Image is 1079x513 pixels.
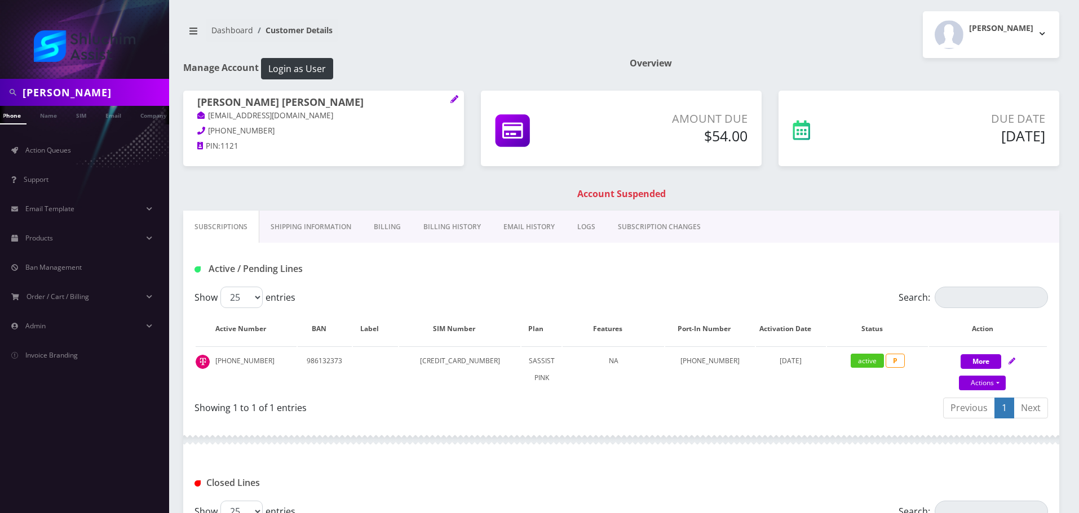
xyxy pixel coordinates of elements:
td: [PHONE_NUMBER] [196,346,297,392]
a: Name [34,106,63,123]
select: Showentries [220,287,263,308]
td: NA [563,346,664,392]
input: Search in Company [23,82,166,103]
span: Action Queues [25,145,71,155]
a: SIM [70,106,92,123]
li: Customer Details [253,24,333,36]
p: Amount Due [607,110,748,127]
span: Order / Cart / Billing [26,292,89,301]
button: More [961,354,1001,369]
th: Plan: activate to sort column ascending [521,313,561,345]
th: BAN: activate to sort column ascending [298,313,352,345]
img: t_img.png [196,355,210,369]
a: Billing History [412,211,492,243]
a: Company [135,106,173,123]
span: Invoice Branding [25,350,78,360]
a: Billing [362,211,412,243]
span: [DATE] [780,356,802,365]
th: Status: activate to sort column ascending [827,313,928,345]
span: Support [24,175,48,184]
h5: [DATE] [882,127,1045,144]
h1: [PERSON_NAME] [PERSON_NAME] [197,96,450,110]
th: Port-In Number: activate to sort column ascending [665,313,755,345]
td: SASSIST PINK [521,346,561,392]
img: Closed Lines [194,480,201,487]
h1: Overview [630,58,1059,69]
span: P [886,354,905,368]
th: Action: activate to sort column ascending [929,313,1047,345]
img: Active / Pending Lines [194,266,201,273]
nav: breadcrumb [183,19,613,51]
input: Search: [935,287,1048,308]
a: SUBSCRIPTION CHANGES [607,211,712,243]
a: Login as User [259,61,333,74]
label: Search: [899,287,1048,308]
h1: Account Suspended [186,189,1056,199]
a: Email [100,106,127,123]
th: Label: activate to sort column ascending [353,313,398,345]
span: [PHONE_NUMBER] [208,126,275,136]
p: Due Date [882,110,1045,127]
a: Actions [959,376,1006,390]
th: Features: activate to sort column ascending [563,313,664,345]
span: Email Template [25,204,74,213]
h1: Active / Pending Lines [194,264,468,274]
a: [EMAIL_ADDRESS][DOMAIN_NAME] [197,110,333,122]
a: LOGS [566,211,607,243]
a: EMAIL HISTORY [492,211,566,243]
h5: $54.00 [607,127,748,144]
a: Previous [943,398,995,418]
div: Showing 1 to 1 of 1 entries [194,396,613,414]
td: [CREDIT_CARD_NUMBER] [399,346,520,392]
h1: Closed Lines [194,478,468,488]
label: Show entries [194,287,295,308]
th: Active Number: activate to sort column ascending [196,313,297,345]
a: Next [1014,398,1048,418]
span: Admin [25,321,46,331]
td: [PHONE_NUMBER] [665,346,755,392]
span: Products [25,233,53,243]
img: Shluchim Assist [34,30,135,62]
span: Ban Management [25,262,82,272]
a: Dashboard [211,25,253,35]
span: 1121 [220,141,238,151]
span: active [851,354,884,368]
a: Subscriptions [183,211,259,243]
td: 986132373 [298,346,352,392]
h1: Manage Account [183,58,613,79]
button: Login as User [261,58,333,79]
button: [PERSON_NAME] [923,11,1059,58]
a: PIN: [197,141,220,152]
th: Activation Date: activate to sort column ascending [756,313,826,345]
h2: [PERSON_NAME] [969,24,1033,33]
a: Shipping Information [259,211,362,243]
a: 1 [994,398,1014,418]
th: SIM Number: activate to sort column ascending [399,313,520,345]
